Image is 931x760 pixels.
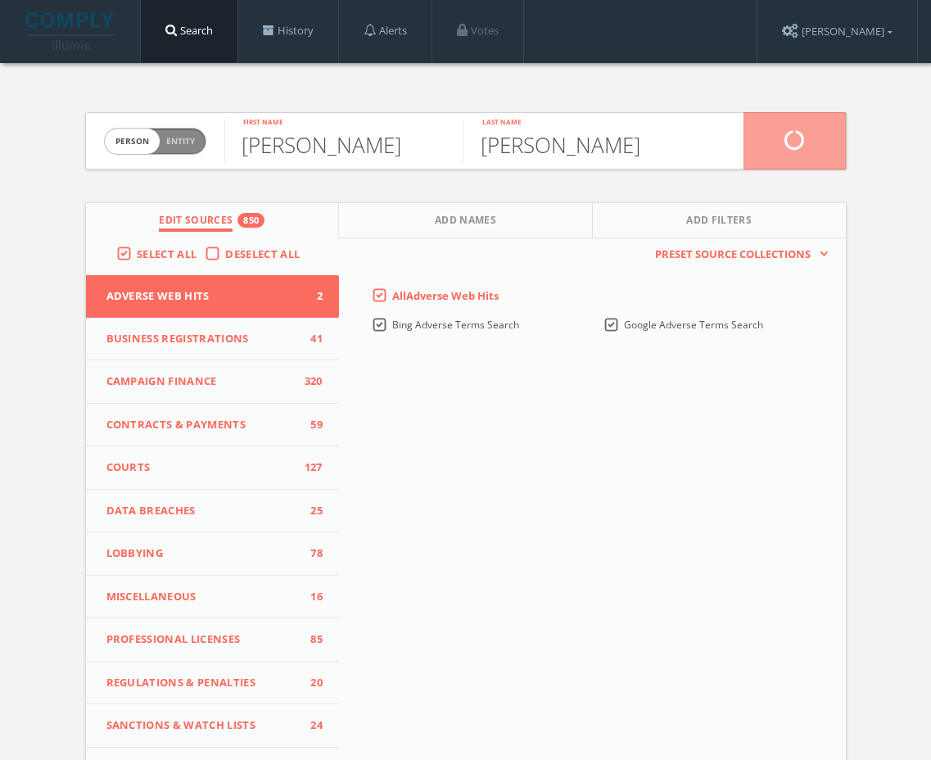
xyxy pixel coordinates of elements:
[159,213,233,232] span: Edit Sources
[647,247,819,263] span: Preset Source Collections
[106,717,298,734] span: Sanctions & Watch Lists
[86,662,339,705] button: Regulations & Penalties20
[86,203,340,238] button: Edit Sources850
[86,576,339,619] button: Miscellaneous16
[298,288,323,305] span: 2
[137,247,197,261] span: Select All
[86,618,339,662] button: Professional Licenses85
[686,213,752,232] span: Add Filters
[106,675,298,691] span: Regulations & Penalties
[392,318,519,332] span: Bing Adverse Terms Search
[166,135,195,147] span: Entity
[86,490,339,533] button: Data Breaches25
[225,247,300,261] span: Deselect All
[298,589,323,605] span: 16
[86,360,339,404] button: Campaign Finance320
[298,717,323,734] span: 24
[298,373,323,390] span: 320
[86,532,339,576] button: Lobbying78
[106,288,298,305] span: Adverse Web Hits
[86,704,339,748] button: Sanctions & Watch Lists24
[237,213,264,228] div: 850
[593,203,846,238] button: Add Filters
[86,446,339,490] button: Courts127
[298,631,323,648] span: 85
[298,331,323,347] span: 41
[106,503,298,519] span: Data Breaches
[624,318,763,332] span: Google Adverse Terms Search
[392,288,499,303] span: All Adverse Web Hits
[106,373,298,390] span: Campaign Finance
[105,129,160,154] span: person
[106,545,298,562] span: Lobbying
[298,417,323,433] span: 59
[298,459,323,476] span: 127
[106,459,298,476] span: Courts
[25,12,117,50] img: illumis
[647,247,829,263] button: Preset Source Collections
[106,417,298,433] span: Contracts & Payments
[298,675,323,691] span: 20
[339,203,593,238] button: Add Names
[86,318,339,361] button: Business Registrations41
[298,503,323,519] span: 25
[106,631,298,648] span: Professional Licenses
[106,331,298,347] span: Business Registrations
[435,213,496,232] span: Add Names
[86,404,339,447] button: Contracts & Payments59
[298,545,323,562] span: 78
[106,589,298,605] span: Miscellaneous
[86,275,339,318] button: Adverse Web Hits2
